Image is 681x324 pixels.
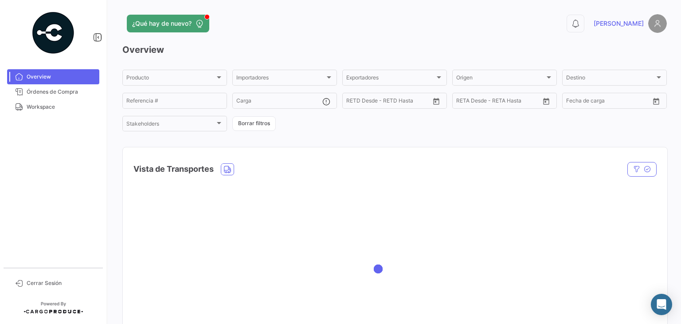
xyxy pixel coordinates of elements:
input: Desde [346,99,362,105]
a: Órdenes de Compra [7,84,99,99]
span: ¿Qué hay de nuevo? [132,19,192,28]
input: Hasta [588,99,628,105]
span: Órdenes de Compra [27,88,96,96]
button: Open calendar [540,95,553,108]
span: [PERSON_NAME] [594,19,644,28]
button: Open calendar [650,95,663,108]
span: Exportadores [346,76,435,82]
img: powered-by.png [31,11,75,55]
div: Abrir Intercom Messenger [651,294,672,315]
h4: Vista de Transportes [133,163,214,175]
button: Borrar filtros [232,116,276,131]
button: ¿Qué hay de nuevo? [127,15,209,32]
span: Importadores [236,76,325,82]
span: Producto [126,76,215,82]
a: Workspace [7,99,99,115]
h3: Overview [122,43,667,56]
a: Overview [7,69,99,84]
input: Hasta [478,99,518,105]
span: Destino [566,76,655,82]
span: Overview [27,73,96,81]
input: Desde [456,99,472,105]
input: Hasta [368,99,408,105]
input: Desde [566,99,582,105]
span: Stakeholders [126,122,215,128]
span: Origen [456,76,545,82]
span: Workspace [27,103,96,111]
img: placeholder-user.png [648,14,667,33]
button: Open calendar [430,95,443,108]
button: Land [221,164,234,175]
span: Cerrar Sesión [27,279,96,287]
